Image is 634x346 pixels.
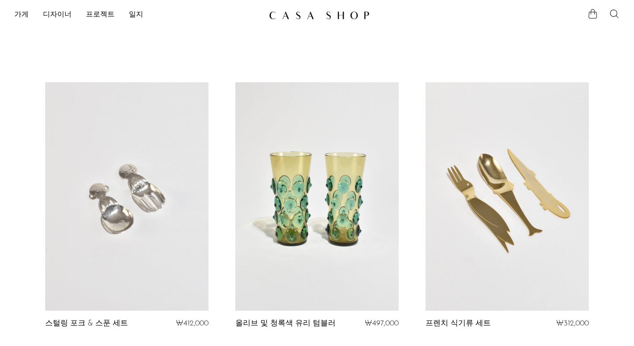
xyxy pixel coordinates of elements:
span: ₩497,000 [365,320,399,327]
a: 가게 [14,9,29,21]
span: ₩412,000 [176,320,208,327]
span: ₩312,000 [556,320,589,327]
a: 스털링 포크 & 스푼 세트 [45,320,128,328]
a: 프로젝트 [86,9,115,21]
ul: 새 헤더 메뉴 [14,8,262,23]
a: 디자이너 [43,9,72,21]
a: 일지 [129,9,143,21]
nav: 데스크탑 탐색 [14,8,262,23]
a: 프렌치 식기류 세트 [426,320,491,328]
font: 프로젝트 [86,11,115,18]
a: 올리브 및 청록색 유리 텀블러 [235,320,336,328]
font: 가게 [14,11,29,18]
